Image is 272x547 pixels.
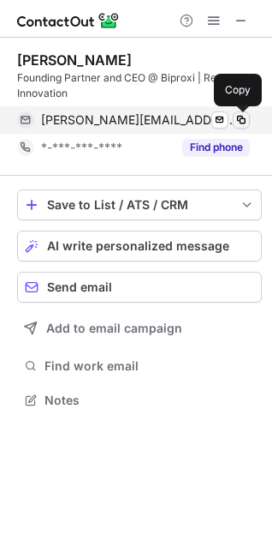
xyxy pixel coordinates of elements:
[47,198,232,212] div: Save to List / ATS / CRM
[47,280,112,294] span: Send email
[17,51,132,69] div: [PERSON_NAME]
[17,10,120,31] img: ContactOut v5.3.10
[17,313,262,344] button: Add to email campaign
[17,189,262,220] button: save-profile-one-click
[17,70,262,101] div: Founding Partner and CEO @ Biproxi | Real Estate Innovation
[46,322,182,335] span: Add to email campaign
[44,358,255,374] span: Find work email
[17,388,262,412] button: Notes
[17,354,262,378] button: Find work email
[17,231,262,261] button: AI write personalized message
[41,112,237,128] span: [PERSON_NAME][EMAIL_ADDRESS][DOMAIN_NAME]
[182,139,250,156] button: Reveal Button
[17,272,262,303] button: Send email
[47,239,229,253] span: AI write personalized message
[44,393,255,408] span: Notes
